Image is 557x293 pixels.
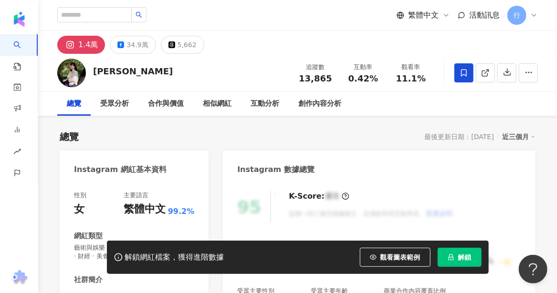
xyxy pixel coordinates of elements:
div: 5,662 [178,38,197,51]
div: 觀看率 [393,62,429,72]
div: 1.4萬 [78,38,98,51]
span: lock [448,254,454,261]
div: [PERSON_NAME] [93,65,173,77]
div: 創作內容分析 [298,98,341,110]
div: Instagram 網紅基本資料 [74,164,167,175]
div: 主要語言 [124,191,148,200]
img: KOL Avatar [57,59,86,87]
div: 追蹤數 [297,62,334,72]
button: 34.9萬 [110,36,156,54]
div: 互動率 [345,62,381,72]
div: 合作與價值 [148,98,184,110]
span: 行 [514,10,520,20]
div: 解鎖網紅檔案，獲得進階數據 [125,253,224,263]
div: 網紅類型 [74,231,103,241]
div: 性別 [74,191,86,200]
div: Instagram 數據總覽 [237,164,315,175]
div: 最後更新日期：[DATE] [425,133,494,141]
span: 活動訊息 [469,10,500,20]
div: 34.9萬 [126,38,148,51]
div: 繁體中文 [124,202,166,217]
img: chrome extension [10,270,29,285]
div: 相似網紅 [203,98,231,110]
span: 99.2% [168,206,195,217]
button: 1.4萬 [57,36,105,54]
button: 觀看圖表範例 [360,248,431,267]
span: 觀看圖表範例 [380,253,420,261]
span: 解鎖 [458,253,472,261]
a: search [13,34,32,71]
button: 解鎖 [438,248,482,267]
div: 女 [74,202,84,217]
button: 5,662 [161,36,204,54]
span: 繁體中文 [408,10,439,20]
img: logo icon [11,11,27,27]
div: 總覽 [60,130,79,143]
div: 總覽 [67,98,81,110]
div: 受眾分析 [100,98,129,110]
span: 13,865 [299,73,332,83]
span: rise [13,142,21,163]
div: 互動分析 [251,98,279,110]
div: K-Score : [289,191,349,202]
span: search [136,11,142,18]
div: 社群簡介 [74,275,103,285]
span: 0.42% [348,74,378,83]
span: 11.1% [396,74,426,83]
div: 近三個月 [502,131,536,143]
